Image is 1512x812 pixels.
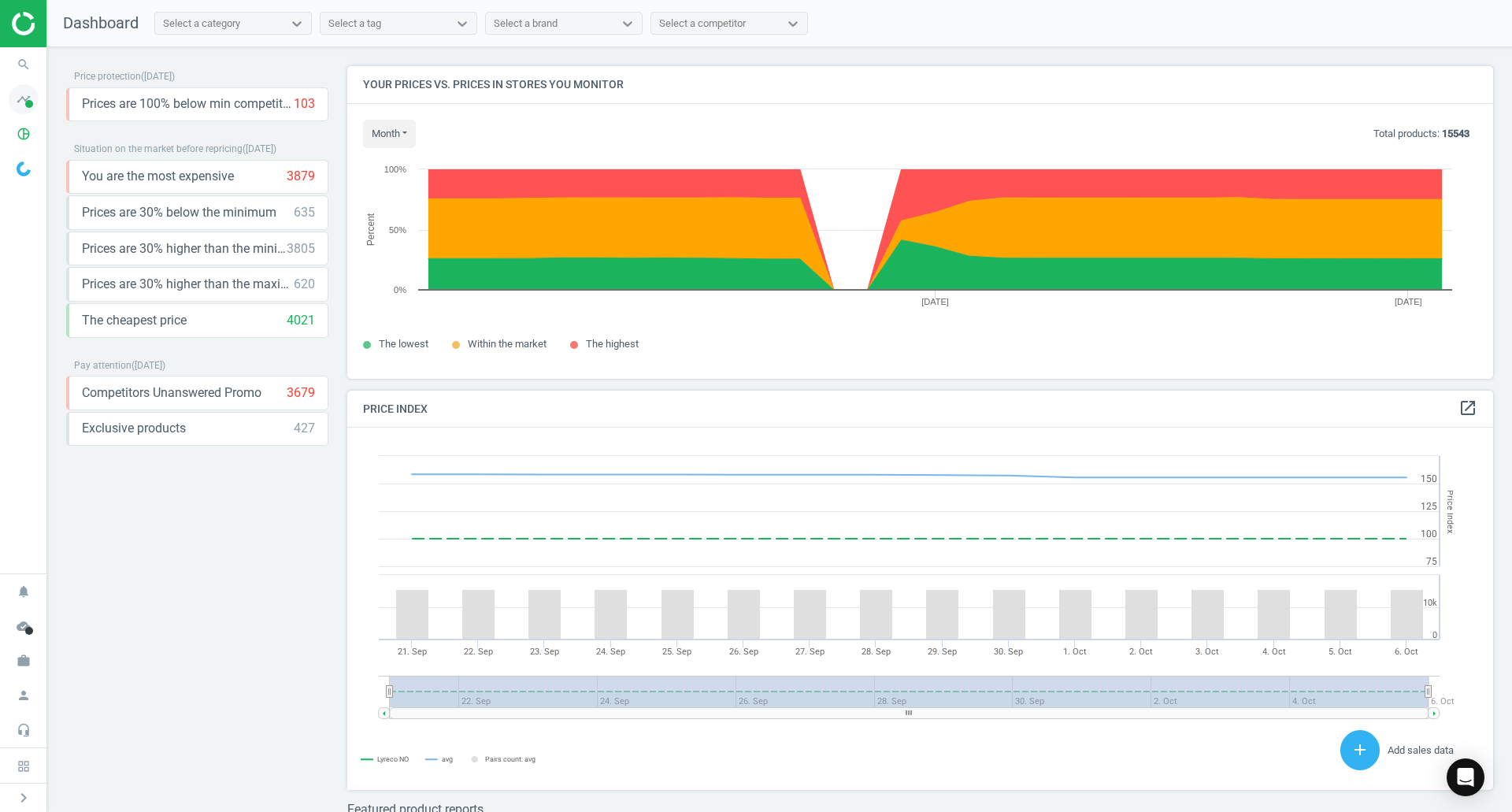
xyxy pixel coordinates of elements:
[74,360,132,371] span: Pay attention
[1447,758,1484,796] div: Open Intercom Messenger
[485,755,535,763] tspan: Pairs count: avg
[141,71,175,82] span: ( [DATE] )
[82,312,187,329] span: The cheapest price
[82,276,294,293] span: Prices are 30% higher than the maximal
[862,647,891,657] tspan: 28. Sep
[365,213,376,246] tspan: Percent
[1329,647,1352,657] tspan: 5. Oct
[1423,598,1437,608] text: 10k
[1395,297,1422,306] tspan: [DATE]
[662,647,691,657] tspan: 25. Sep
[1063,647,1087,657] tspan: 1. Oct
[74,143,243,154] span: Situation on the market before repricing
[1458,399,1477,419] a: open_in_new
[1340,730,1380,770] button: add
[9,646,39,676] i: work
[659,17,746,31] div: Select a competitor
[394,285,406,295] text: 0%
[389,225,406,235] text: 50%
[9,119,39,149] i: pie_chart_outlined
[530,647,559,657] tspan: 23. Sep
[729,647,758,657] tspan: 26. Sep
[4,788,43,808] button: chevron_right
[163,17,240,31] div: Select a category
[994,647,1023,657] tspan: 30. Sep
[1442,128,1469,139] b: 15543
[494,17,558,31] div: Select a brand
[379,338,428,350] span: The lowest
[795,647,825,657] tspan: 27. Sep
[82,95,294,113] span: Prices are 100% below min competitor
[1445,490,1455,533] tspan: Price Index
[294,204,315,221] div: 635
[586,338,639,350] span: The highest
[9,680,39,710] i: person
[1388,744,1454,756] span: Add sales data
[1431,696,1455,706] tspan: 6. Oct
[9,715,39,745] i: headset_mic
[1421,528,1437,539] text: 100
[63,13,139,32] span: Dashboard
[1421,473,1437,484] text: 150
[1432,630,1437,640] text: 0
[17,161,31,176] img: wGWNvw8QSZomAAAAABJRU5ErkJggg==
[928,647,957,657] tspan: 29. Sep
[74,71,141,82] span: Price protection
[596,647,625,657] tspan: 24. Sep
[442,755,453,763] tspan: avg
[1351,740,1369,759] i: add
[294,95,315,113] div: 103
[294,420,315,437] div: 427
[14,788,33,807] i: chevron_right
[287,168,315,185] div: 3879
[468,338,547,350] span: Within the market
[464,647,493,657] tspan: 22. Sep
[1195,647,1219,657] tspan: 3. Oct
[9,611,39,641] i: cloud_done
[287,240,315,258] div: 3805
[347,66,1493,103] h4: Your prices vs. prices in stores you monitor
[9,577,39,606] i: notifications
[287,384,315,402] div: 3679
[243,143,276,154] span: ( [DATE] )
[1395,647,1418,657] tspan: 6. Oct
[1129,647,1153,657] tspan: 2. Oct
[82,204,276,221] span: Prices are 30% below the minimum
[347,391,1493,428] h4: Price Index
[287,312,315,329] div: 4021
[82,384,261,402] span: Competitors Unanswered Promo
[398,647,427,657] tspan: 21. Sep
[328,17,381,31] div: Select a tag
[82,420,186,437] span: Exclusive products
[294,276,315,293] div: 620
[132,360,165,371] span: ( [DATE] )
[9,50,39,80] i: search
[921,297,949,306] tspan: [DATE]
[377,756,409,764] tspan: Lyreco NO
[1262,647,1286,657] tspan: 4. Oct
[384,165,406,174] text: 100%
[9,84,39,114] i: timeline
[1421,501,1437,512] text: 125
[363,120,416,148] button: month
[1458,399,1477,417] i: open_in_new
[1373,127,1469,141] p: Total products:
[1426,556,1437,567] text: 75
[12,12,124,35] img: ajHJNr6hYgQAAAAASUVORK5CYII=
[82,240,287,258] span: Prices are 30% higher than the minimum
[82,168,234,185] span: You are the most expensive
